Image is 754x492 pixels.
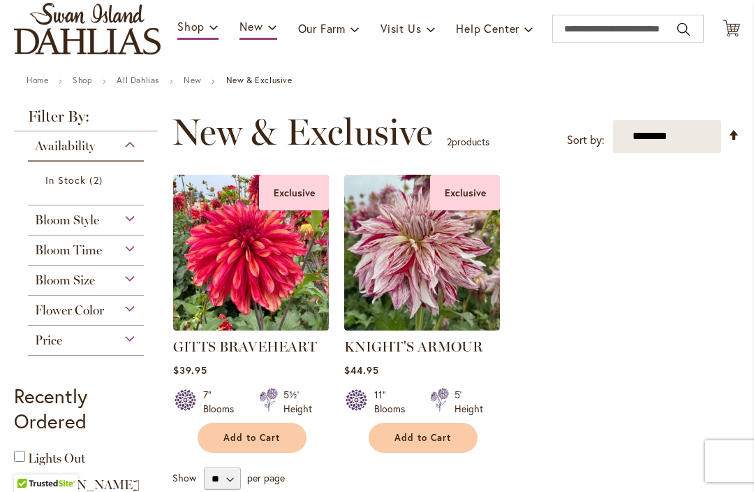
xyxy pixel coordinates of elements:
[177,19,205,34] span: Shop
[35,138,95,154] span: Availability
[35,273,95,288] span: Bloom Size
[45,173,86,187] span: In Stock
[14,109,158,131] strong: Filter By:
[45,173,130,187] a: In Stock 2
[223,432,281,444] span: Add to Cart
[73,75,92,85] a: Shop
[298,21,346,36] span: Our Farm
[35,303,104,318] span: Flower Color
[172,111,433,153] span: New & Exclusive
[35,243,102,258] span: Bloom Time
[14,3,161,55] a: store logo
[369,423,478,453] button: Add to Cart
[173,338,317,355] a: GITTS BRAVEHEART
[259,175,329,210] div: Exclusive
[89,173,105,187] span: 2
[14,383,87,434] strong: Recently Ordered
[344,338,483,355] a: KNIGHT'S ARMOUR
[184,75,202,85] a: New
[374,388,413,416] div: 11" Blooms
[283,388,312,416] div: 5½' Height
[117,75,159,85] a: All Dahlias
[35,333,62,348] span: Price
[226,75,293,85] strong: New & Exclusive
[567,127,605,153] label: Sort by:
[456,21,519,36] span: Help Center
[27,75,48,85] a: Home
[239,19,263,34] span: New
[247,471,285,484] span: per page
[344,363,379,377] span: $44.95
[447,135,452,148] span: 2
[344,320,500,333] a: KNIGHT'S ARMOUR Exclusive
[10,442,50,482] iframe: Launch Accessibility Center
[447,131,489,153] p: products
[344,175,500,331] img: KNIGHT'S ARMOUR
[454,388,483,416] div: 5' Height
[173,175,329,331] img: GITTS BRAVEHEART
[394,432,452,444] span: Add to Cart
[28,451,85,466] a: Lights Out
[173,320,329,333] a: GITTS BRAVEHEART Exclusive
[35,212,99,228] span: Bloom Style
[198,423,306,453] button: Add to Cart
[173,363,207,377] span: $39.95
[172,471,196,484] span: Show
[430,175,500,210] div: Exclusive
[380,21,421,36] span: Visit Us
[203,388,242,416] div: 7" Blooms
